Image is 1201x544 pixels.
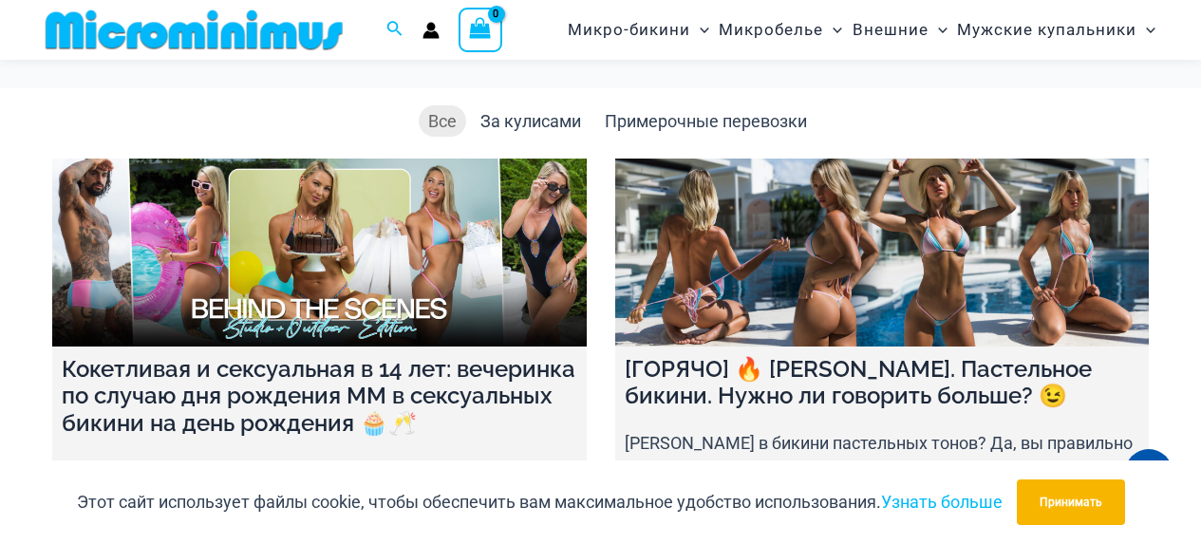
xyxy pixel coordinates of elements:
[422,22,440,39] a: Ссылка на значок учетной записи
[480,111,581,131] font: За кулисами
[957,20,1136,39] font: Мужские купальники
[62,355,575,438] font: Кокетливая и сексуальная в 14 лет: вечеринка по случаю дня рождения ММ в сексуальных бикини на де...
[929,6,948,54] span: Переключатель меню
[615,159,1150,346] a: [ГОРЯЧО] 🔥 Оливия. Пастельное бикини. Нужно ли говорить больше? 😉
[853,20,929,39] font: Внешние
[1040,496,1102,509] font: Принимать
[1136,6,1155,54] span: Переключатель меню
[848,6,952,54] a: ВнешниеПереключатель менюПереключатель меню
[38,9,350,51] img: Логотип магазина MM плоский
[77,492,881,512] font: Этот сайт использует файлы cookie, чтобы обеспечить вам максимальное удобство использования.
[386,18,403,42] a: Значок поиска
[428,111,457,131] font: Все
[714,6,847,54] a: МикробельеПереключатель менюПереключатель меню
[719,20,823,39] font: Микробелье
[823,6,842,54] span: Переключатель меню
[563,6,714,54] a: Микро-бикиниПереключатель менюПереключатель меню
[459,8,502,51] a: Просмотреть корзину, пусто
[52,159,587,346] a: Кокетливая и сексуальная в 14 лет: вечеринка по случаю дня рождения ММ в сексуальных бикини на де...
[568,20,690,39] font: Микро-бикини
[952,6,1160,54] a: Мужские купальникиПереключатель менюПереключатель меню
[560,3,1163,57] nav: Навигация по сайту
[605,111,807,131] font: Примерочные перевозки
[1017,479,1125,525] button: Принимать
[625,355,1092,410] font: [ГОРЯЧО] 🔥 [PERSON_NAME]. Пастельное бикини. Нужно ли говорить больше? 😉
[690,6,709,54] span: Переключатель меню
[881,492,1003,512] a: Узнать больше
